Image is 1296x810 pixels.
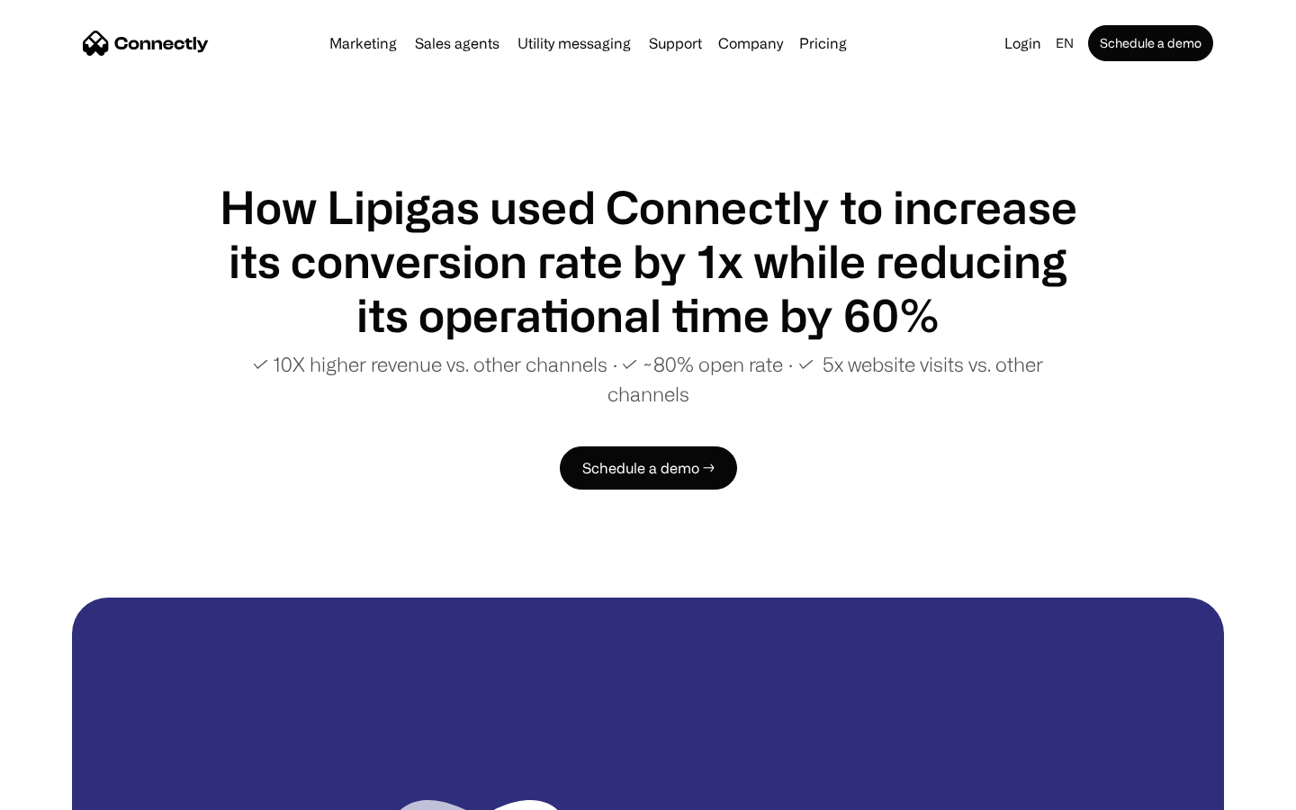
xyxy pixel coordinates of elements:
h1: How Lipigas used Connectly to increase its conversion rate by 1x while reducing its operational t... [216,180,1080,342]
a: Marketing [322,36,404,50]
p: ✓ 10X higher revenue vs. other channels ∙ ✓ ~80% open rate ∙ ✓ 5x website visits vs. other channels [216,349,1080,409]
a: Utility messaging [510,36,638,50]
div: en [1056,31,1074,56]
a: Pricing [792,36,854,50]
a: Schedule a demo → [560,446,737,490]
aside: Language selected: English [18,777,108,804]
a: Sales agents [408,36,507,50]
a: Schedule a demo [1088,25,1213,61]
ul: Language list [36,778,108,804]
div: Company [718,31,783,56]
a: Support [642,36,709,50]
a: Login [997,31,1048,56]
